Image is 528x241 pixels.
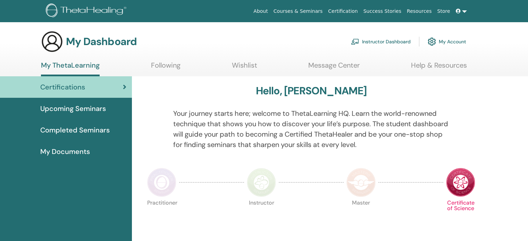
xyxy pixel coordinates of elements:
a: Store [435,5,453,18]
p: Practitioner [147,200,176,229]
a: Certification [325,5,360,18]
a: Resources [404,5,435,18]
p: Your journey starts here; welcome to ThetaLearning HQ. Learn the world-renowned technique that sh... [173,108,450,150]
img: Master [346,168,376,197]
img: chalkboard-teacher.svg [351,38,359,45]
a: Following [151,61,181,75]
a: Wishlist [232,61,257,75]
img: Certificate of Science [446,168,475,197]
p: Certificate of Science [446,200,475,229]
img: Practitioner [147,168,176,197]
img: Instructor [247,168,276,197]
span: Completed Seminars [40,125,110,135]
span: Upcoming Seminars [40,103,106,114]
img: cog.svg [428,36,436,48]
img: generic-user-icon.jpg [41,31,63,53]
a: Instructor Dashboard [351,34,411,49]
a: About [251,5,270,18]
span: My Documents [40,146,90,157]
p: Master [346,200,376,229]
img: logo.png [46,3,129,19]
a: My ThetaLearning [41,61,100,76]
h3: Hello, [PERSON_NAME] [256,85,367,97]
p: Instructor [247,200,276,229]
a: Help & Resources [411,61,467,75]
a: My Account [428,34,466,49]
span: Certifications [40,82,85,92]
a: Message Center [308,61,360,75]
a: Success Stories [361,5,404,18]
a: Courses & Seminars [271,5,326,18]
h3: My Dashboard [66,35,137,48]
